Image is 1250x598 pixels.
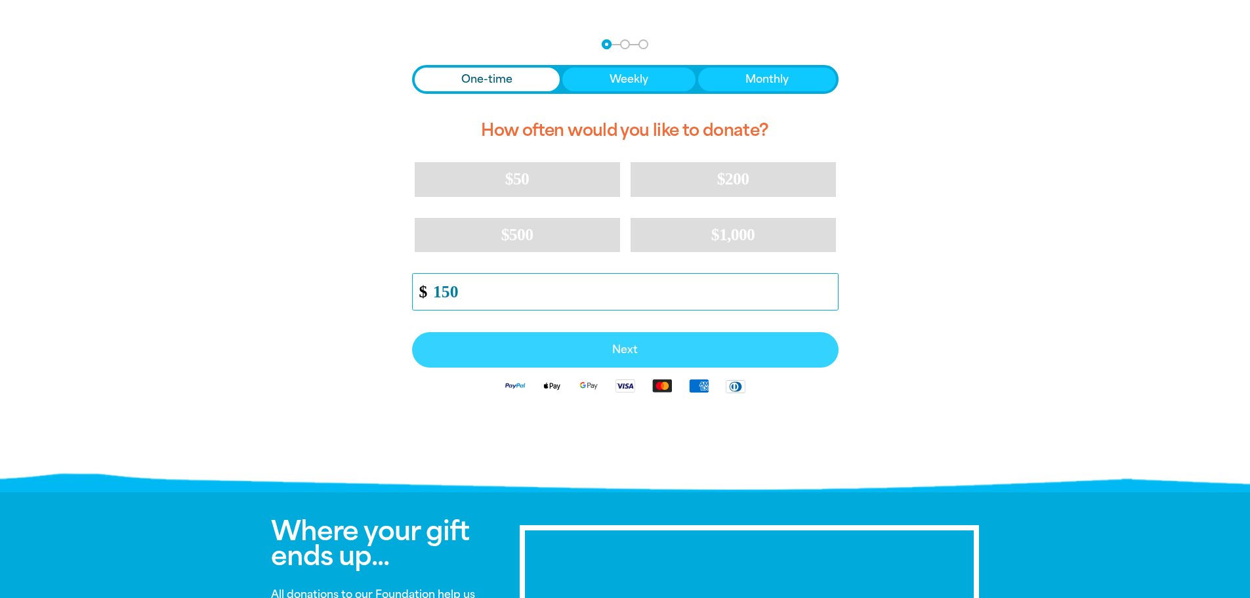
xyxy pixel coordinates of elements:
[505,169,529,188] span: $50
[412,65,839,94] div: Donation frequency
[271,515,469,572] span: Where your gift ends up...
[698,68,836,91] button: Monthly
[415,218,620,252] button: $500
[501,225,533,244] span: $500
[412,110,839,152] h2: How often would you like to donate?
[497,378,533,393] img: Paypal logo
[461,72,512,87] span: One-time
[424,274,837,310] input: Enter custom amount
[745,72,789,87] span: Monthly
[412,368,839,404] div: Available payment methods
[413,277,427,307] span: $
[644,378,680,393] img: Mastercard logo
[631,218,836,252] button: $1,000
[717,169,749,188] span: $200
[533,378,570,393] img: Apple Pay logo
[610,72,648,87] span: Weekly
[412,332,839,368] button: Pay with Credit Card
[620,39,630,49] button: Navigate to step 2 of 3 to enter your details
[415,68,560,91] button: One-time
[638,39,648,49] button: Navigate to step 3 of 3 to enter your payment details
[415,162,620,196] button: $50
[427,345,824,355] span: Next
[631,162,836,196] button: $200
[711,225,755,244] span: $1,000
[717,379,754,394] img: Diners Club logo
[570,378,607,393] img: Google Pay logo
[680,378,717,393] img: American Express logo
[562,68,696,91] button: Weekly
[602,39,612,49] button: Navigate to step 1 of 3 to enter your donation amount
[607,378,644,393] img: Visa logo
